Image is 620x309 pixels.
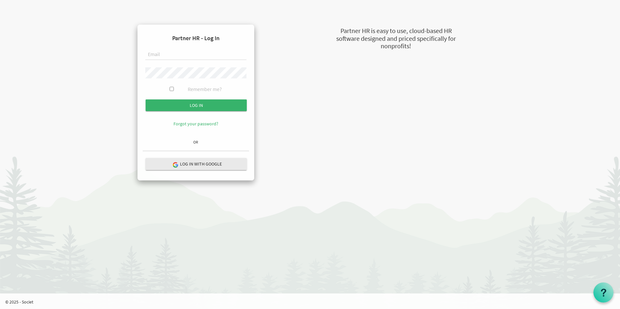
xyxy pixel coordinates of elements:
[146,99,247,111] input: Log in
[143,140,249,144] h6: OR
[173,121,218,127] a: Forgot your password?
[304,26,488,36] div: Partner HR is easy to use, cloud-based HR
[146,158,247,170] button: Log in with Google
[5,299,620,305] p: © 2025 - Societ
[188,86,222,93] label: Remember me?
[145,49,246,60] input: Email
[143,30,249,47] h4: Partner HR - Log In
[172,162,178,167] img: google-logo.png
[304,34,488,43] div: software designed and priced specifically for
[304,41,488,51] div: nonprofits!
